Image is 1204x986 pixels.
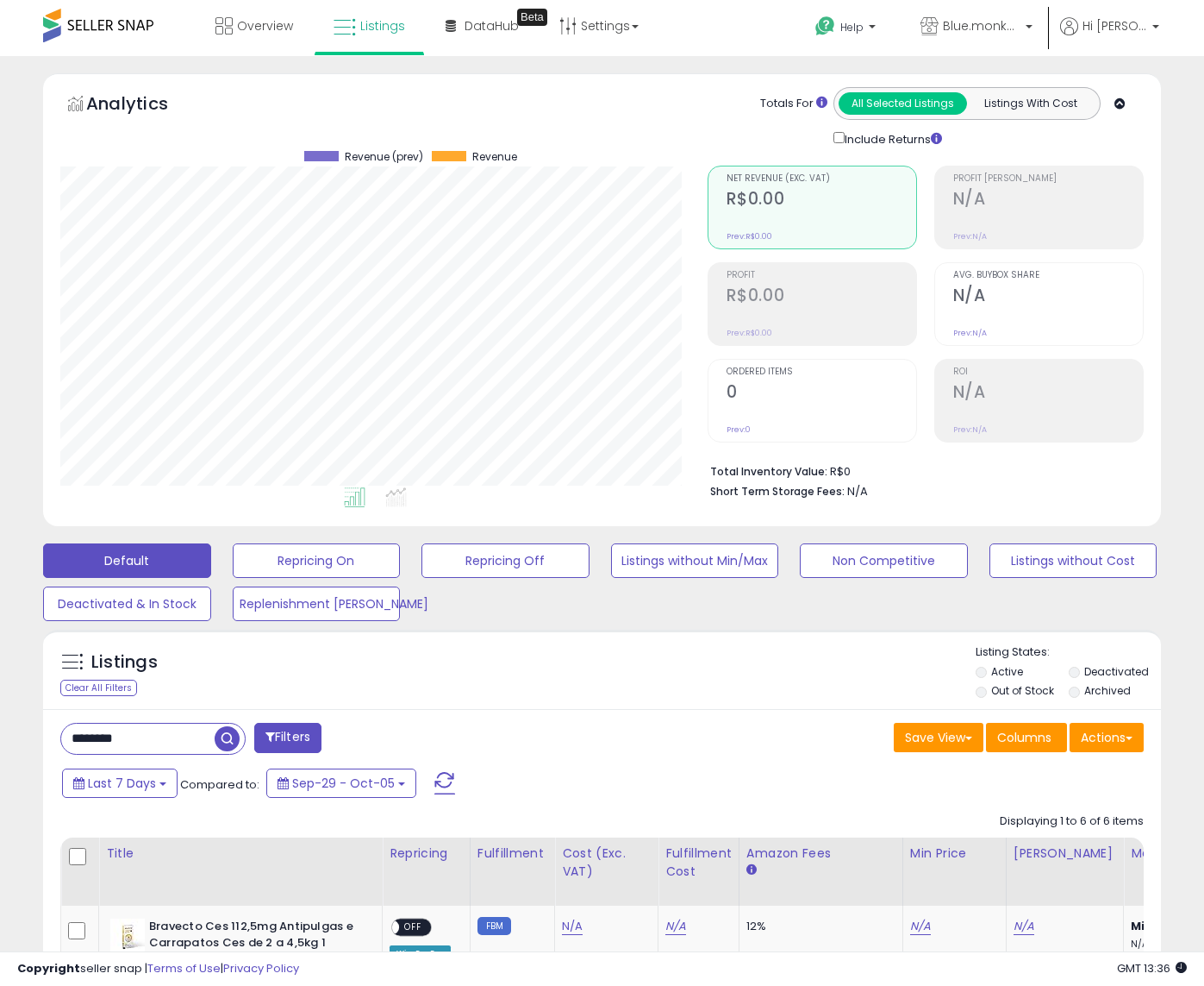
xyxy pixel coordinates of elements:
[989,543,1157,578] button: Listings without Cost
[727,174,916,184] span: Net Revenue (Exc. VAT)
[665,845,732,881] div: Fulfillment Cost
[910,918,931,935] a: N/A
[710,484,845,499] b: Short Term Storage Fees:
[727,382,916,405] h2: 0
[727,328,772,338] small: Prev: R$0.00
[727,271,916,280] span: Profit
[894,723,983,752] button: Save View
[997,729,1051,746] span: Columns
[517,9,547,26] div: Tooltip anchor
[800,543,968,578] button: Non Competitive
[802,3,893,56] a: Help
[1000,813,1144,830] div: Displaying 1 to 6 of 6 items
[953,424,987,435] small: Prev: N/A
[88,775,156,792] span: Last 7 Days
[814,16,836,37] i: Get Help
[746,919,889,934] div: 12%
[399,920,427,935] span: OFF
[292,775,395,792] span: Sep-29 - Oct-05
[17,960,80,977] strong: Copyright
[1070,723,1144,752] button: Actions
[477,917,511,935] small: FBM
[710,464,827,479] b: Total Inventory Value:
[727,367,916,377] span: Ordered Items
[17,961,299,977] div: seller snap | |
[345,151,423,163] span: Revenue (prev)
[953,189,1143,212] h2: N/A
[1060,17,1159,56] a: Hi [PERSON_NAME]
[360,17,405,35] span: Listings
[746,863,757,878] small: Amazon Fees.
[110,919,145,953] img: 31AbKBrtafL._SL40_.jpg
[840,20,864,35] span: Help
[562,918,583,935] a: N/A
[727,189,916,212] h2: R$0.00
[847,483,868,499] span: N/A
[91,650,158,675] h5: Listings
[953,367,1143,377] span: ROI
[477,845,547,863] div: Fulfillment
[421,543,590,578] button: Repricing Off
[1117,960,1187,977] span: 2025-10-13 13:36 GMT
[233,543,401,578] button: Repricing On
[966,92,1095,115] button: Listings With Cost
[953,382,1143,405] h2: N/A
[254,723,321,753] button: Filters
[943,17,1020,35] span: Blue.monkey
[976,644,1161,661] p: Listing States:
[1084,664,1149,679] label: Deactivated
[611,543,779,578] button: Listings without Min/Max
[727,286,916,309] h2: R$0.00
[1082,17,1147,35] span: Hi [PERSON_NAME]
[953,271,1143,280] span: Avg. Buybox Share
[727,231,772,242] small: Prev: R$0.00
[237,17,293,35] span: Overview
[665,918,686,935] a: N/A
[266,769,416,798] button: Sep-29 - Oct-05
[1014,918,1034,935] a: N/A
[760,96,827,112] div: Totals For
[106,845,375,863] div: Title
[820,129,963,148] div: Include Returns
[910,845,999,863] div: Min Price
[62,769,178,798] button: Last 7 Days
[953,286,1143,309] h2: N/A
[953,174,1143,184] span: Profit [PERSON_NAME]
[1014,845,1116,863] div: [PERSON_NAME]
[953,231,987,242] small: Prev: N/A
[710,460,1131,480] li: R$0
[746,845,895,863] div: Amazon Fees
[562,845,651,881] div: Cost (Exc. VAT)
[839,92,967,115] button: All Selected Listings
[727,424,751,435] small: Prev: 0
[149,919,359,971] b: Bravecto Ces 112,5mg Antipulgas e Carrapatos Ces de 2 a 4,5kg 1 Comp. Mastigvel MSD Sade Animal
[223,960,299,977] a: Privacy Policy
[180,776,259,793] span: Compared to:
[60,680,137,696] div: Clear All Filters
[472,151,517,163] span: Revenue
[1131,918,1157,934] b: Min:
[986,723,1067,752] button: Columns
[390,845,463,863] div: Repricing
[953,328,987,338] small: Prev: N/A
[991,664,1023,679] label: Active
[233,587,401,621] button: Replenishment [PERSON_NAME]
[1084,683,1131,698] label: Archived
[43,587,211,621] button: Deactivated & In Stock
[991,683,1054,698] label: Out of Stock
[147,960,221,977] a: Terms of Use
[43,543,211,578] button: Default
[86,91,202,120] h5: Analytics
[465,17,519,35] span: DataHub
